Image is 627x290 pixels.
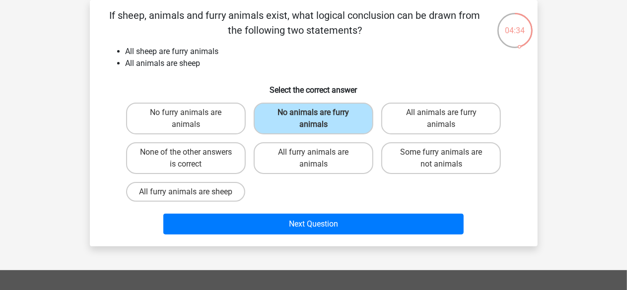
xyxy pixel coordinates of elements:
[126,103,246,134] label: No furry animals are animals
[163,214,464,234] button: Next Question
[126,182,245,202] label: All furry animals are sheep
[106,8,485,38] p: If sheep, animals and furry animals exist, what logical conclusion can be drawn from the followin...
[496,12,534,37] div: 04:34
[126,142,246,174] label: None of the other answers is correct
[254,103,373,134] label: No animals are furry animals
[381,142,501,174] label: Some furry animals are not animals
[381,103,501,134] label: All animals are furry animals
[126,58,522,69] li: All animals are sheep
[254,142,373,174] label: All furry animals are animals
[106,77,522,95] h6: Select the correct answer
[126,46,522,58] li: All sheep are furry animals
